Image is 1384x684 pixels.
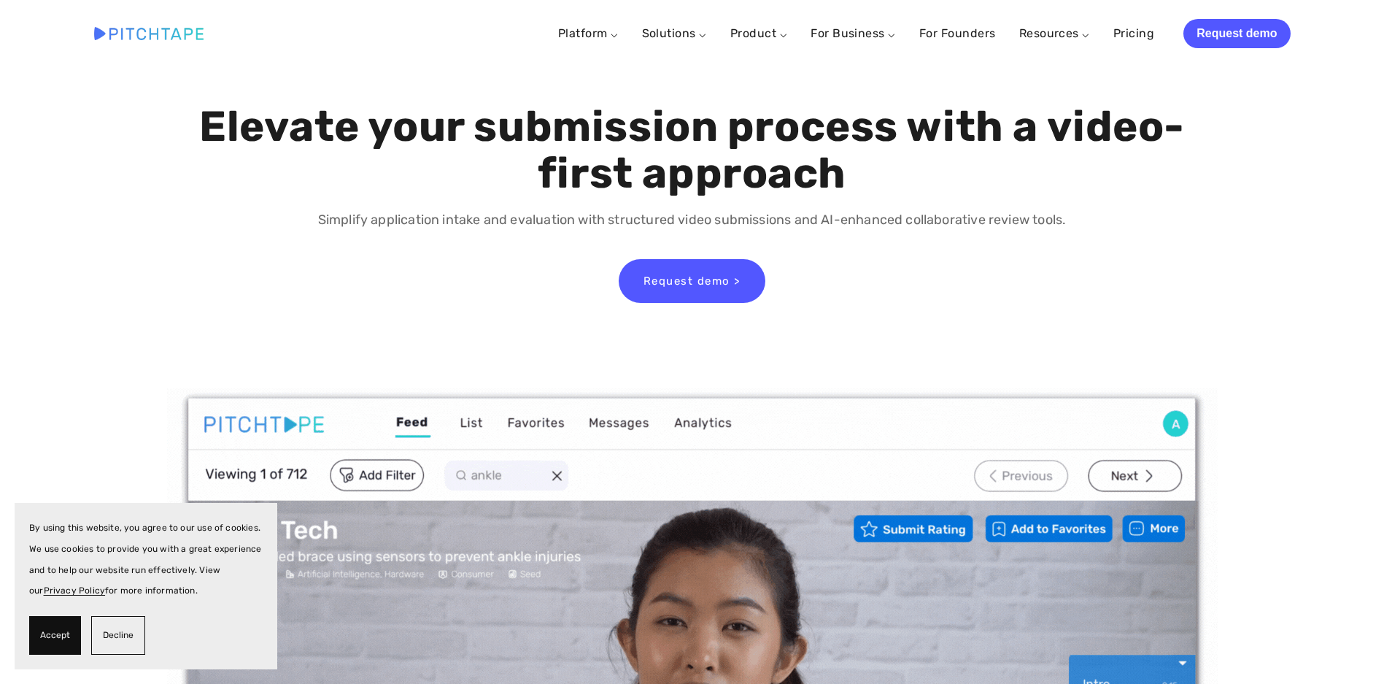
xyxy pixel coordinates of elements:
[642,26,707,40] a: Solutions ⌵
[730,26,787,40] a: Product ⌵
[15,503,277,669] section: Cookie banner
[103,625,134,646] span: Decline
[44,585,106,596] a: Privacy Policy
[29,616,81,655] button: Accept
[1113,20,1154,47] a: Pricing
[1183,19,1290,48] a: Request demo
[919,20,996,47] a: For Founders
[1019,26,1090,40] a: Resources ⌵
[29,518,263,602] p: By using this website, you agree to our use of cookies. We use cookies to provide you with a grea...
[619,259,765,303] a: Request demo >
[811,26,896,40] a: For Business ⌵
[196,104,1188,197] h1: Elevate your submission process with a video-first approach
[91,616,145,655] button: Decline
[196,210,1188,231] p: Simplify application intake and evaluation with structured video submissions and AI-enhanced coll...
[558,26,619,40] a: Platform ⌵
[1311,614,1384,684] iframe: Chat Widget
[40,625,70,646] span: Accept
[94,27,204,39] img: Pitchtape | Video Submission Management Software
